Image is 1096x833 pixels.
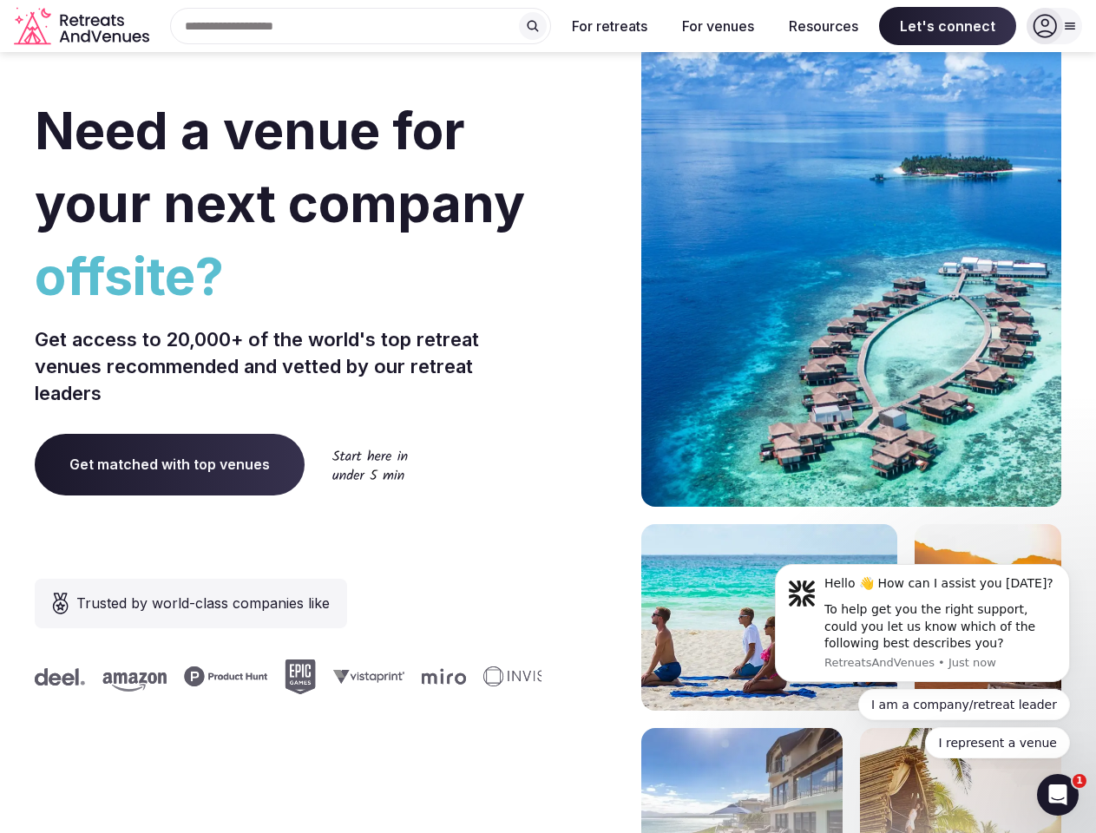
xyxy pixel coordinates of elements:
img: Start here in under 5 min [332,449,408,480]
p: Get access to 20,000+ of the world's top retreat venues recommended and vetted by our retreat lea... [35,326,541,406]
button: For venues [668,7,768,45]
a: Visit the homepage [14,7,153,46]
span: Need a venue for your next company [35,99,525,234]
span: Let's connect [879,7,1016,45]
svg: Retreats and Venues company logo [14,7,153,46]
button: Resources [775,7,872,45]
svg: Deel company logo [35,668,85,685]
iframe: Intercom notifications message [749,548,1096,769]
svg: Miro company logo [422,668,466,685]
span: Trusted by world-class companies like [76,593,330,613]
span: offsite? [35,239,541,312]
svg: Epic Games company logo [285,659,316,694]
img: yoga on tropical beach [641,524,897,711]
svg: Vistaprint company logo [333,669,404,684]
a: Get matched with top venues [35,434,305,495]
svg: Invisible company logo [483,666,579,687]
button: For retreats [558,7,661,45]
span: 1 [1073,774,1086,788]
img: woman sitting in back of truck with camels [915,524,1061,711]
iframe: Intercom live chat [1037,774,1079,816]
